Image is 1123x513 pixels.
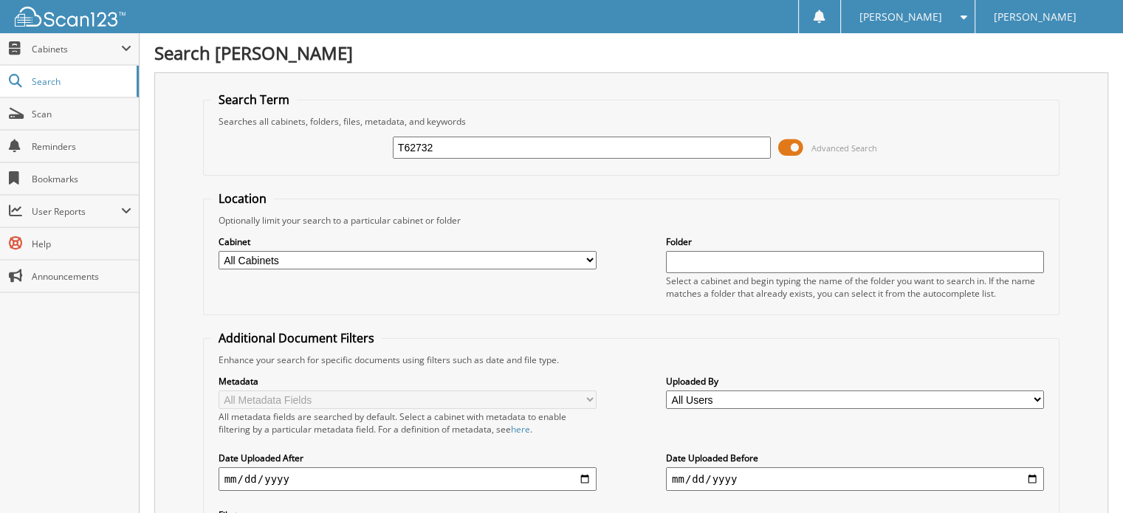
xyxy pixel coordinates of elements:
[32,43,121,55] span: Cabinets
[211,354,1052,366] div: Enhance your search for specific documents using filters such as date and file type.
[219,452,597,464] label: Date Uploaded After
[219,375,597,388] label: Metadata
[511,423,530,435] a: here
[32,238,131,250] span: Help
[859,13,942,21] span: [PERSON_NAME]
[32,270,131,283] span: Announcements
[154,41,1108,65] h1: Search [PERSON_NAME]
[666,275,1044,300] div: Select a cabinet and begin typing the name of the folder you want to search in. If the name match...
[211,330,382,346] legend: Additional Document Filters
[211,115,1052,128] div: Searches all cabinets, folders, files, metadata, and keywords
[32,205,121,218] span: User Reports
[666,235,1044,248] label: Folder
[32,75,129,88] span: Search
[211,92,297,108] legend: Search Term
[666,467,1044,491] input: end
[994,13,1076,21] span: [PERSON_NAME]
[32,108,131,120] span: Scan
[666,452,1044,464] label: Date Uploaded Before
[15,7,126,27] img: scan123-logo-white.svg
[811,142,877,154] span: Advanced Search
[32,173,131,185] span: Bookmarks
[219,410,597,435] div: All metadata fields are searched by default. Select a cabinet with metadata to enable filtering b...
[211,190,274,207] legend: Location
[211,214,1052,227] div: Optionally limit your search to a particular cabinet or folder
[666,375,1044,388] label: Uploaded By
[219,467,597,491] input: start
[1049,442,1123,513] iframe: Chat Widget
[219,235,597,248] label: Cabinet
[32,140,131,153] span: Reminders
